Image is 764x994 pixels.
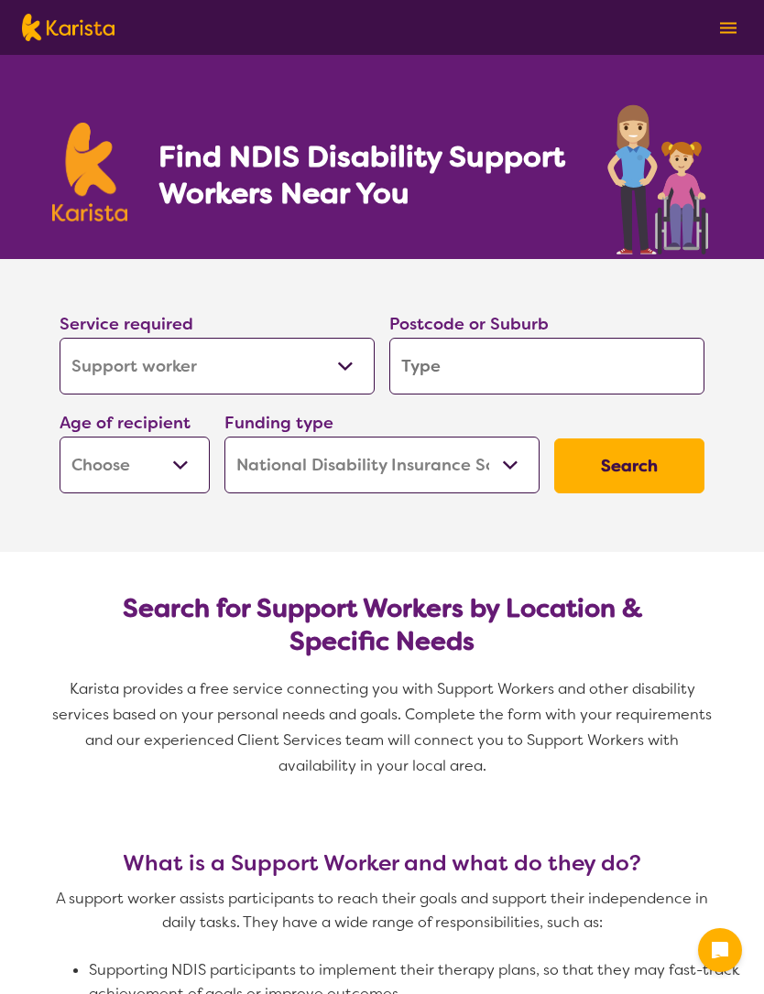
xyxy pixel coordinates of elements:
[606,99,712,259] img: support-worker
[52,679,715,775] span: Karista provides a free service connecting you with Support Workers and other disability services...
[389,338,704,394] input: Type
[22,14,115,41] img: Karista logo
[52,123,127,221] img: Karista logo
[60,313,193,335] label: Service required
[52,887,712,935] p: A support worker assists participants to reach their goals and support their independence in dail...
[60,412,191,434] label: Age of recipient
[224,412,333,434] label: Funding type
[52,850,712,876] h3: What is a Support Worker and what do they do?
[720,22,737,34] img: menu
[158,138,568,211] h1: Find NDIS Disability Support Workers Near You
[74,592,690,658] h2: Search for Support Workers by Location & Specific Needs
[554,438,704,493] button: Search
[389,313,549,335] label: Postcode or Suburb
